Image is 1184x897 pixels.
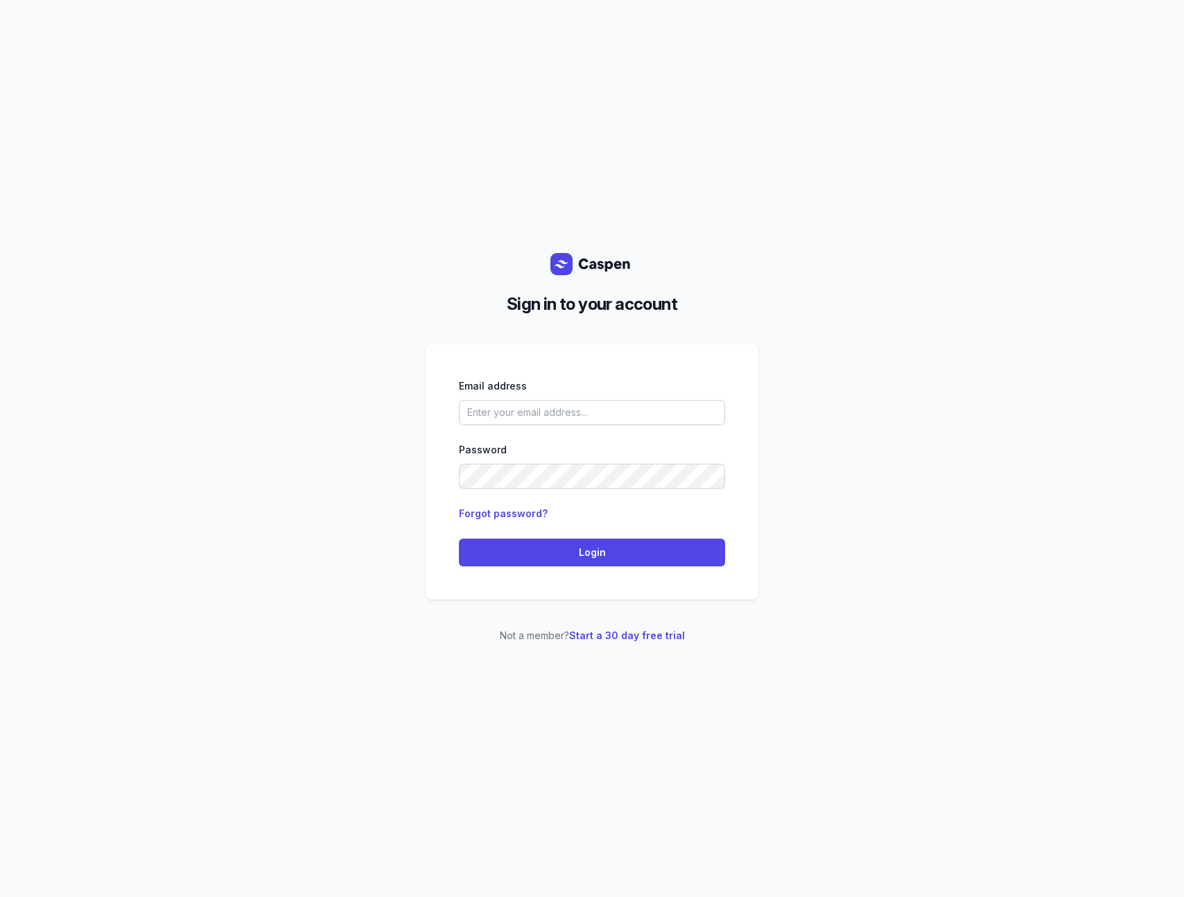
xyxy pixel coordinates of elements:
[569,629,685,641] a: Start a 30 day free trial
[426,627,758,644] p: Not a member?
[459,507,548,519] a: Forgot password?
[437,292,747,317] h2: Sign in to your account
[459,400,725,425] input: Enter your email address...
[459,442,725,458] div: Password
[467,544,717,561] span: Login
[459,378,725,394] div: Email address
[459,539,725,566] button: Login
